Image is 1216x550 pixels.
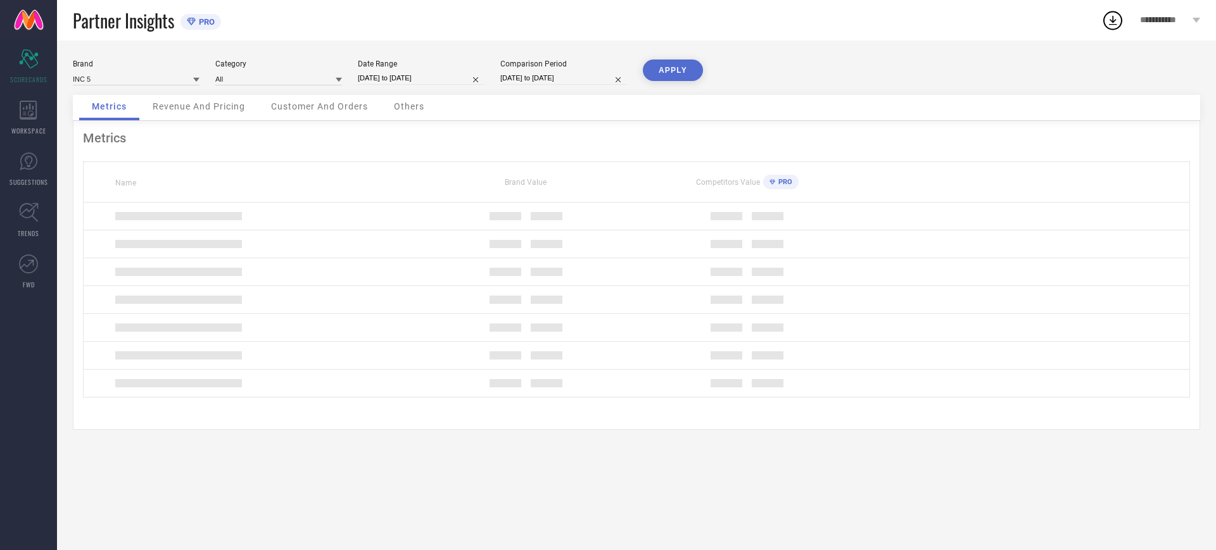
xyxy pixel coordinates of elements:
div: Metrics [83,130,1190,146]
span: WORKSPACE [11,126,46,135]
span: Others [394,101,424,111]
span: SUGGESTIONS [9,177,48,187]
span: Brand Value [505,178,547,187]
span: SCORECARDS [10,75,47,84]
button: APPLY [643,59,703,81]
div: Category [215,59,342,68]
input: Select comparison period [500,72,627,85]
span: TRENDS [18,228,39,238]
span: Competitors Value [696,178,760,187]
div: Comparison Period [500,59,627,68]
span: FWD [23,280,35,289]
span: PRO [775,178,792,186]
div: Open download list [1101,9,1124,32]
span: Revenue And Pricing [153,101,245,111]
span: Customer And Orders [271,101,368,111]
div: Brand [73,59,199,68]
span: Metrics [92,101,127,111]
div: Date Range [358,59,484,68]
span: Partner Insights [73,8,174,34]
input: Select date range [358,72,484,85]
span: PRO [196,17,215,27]
span: Name [115,178,136,187]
